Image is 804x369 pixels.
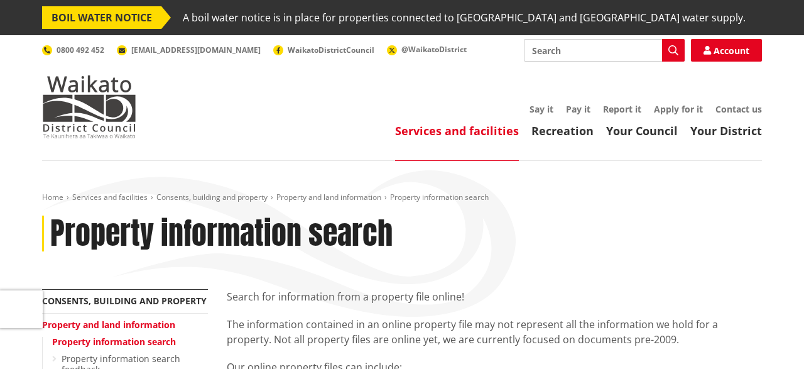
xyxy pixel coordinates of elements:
[715,103,762,115] a: Contact us
[227,317,762,347] p: The information contained in an online property file may not represent all the information we hol...
[50,216,393,252] h1: Property information search
[690,123,762,138] a: Your District
[273,45,374,55] a: WaikatoDistrictCouncil
[117,45,261,55] a: [EMAIL_ADDRESS][DOMAIN_NAME]
[654,103,703,115] a: Apply for it
[52,336,176,348] a: Property information search
[42,45,104,55] a: 0800 492 452
[524,39,685,62] input: Search input
[606,123,678,138] a: Your Council
[156,192,268,202] a: Consents, building and property
[42,319,175,331] a: Property and land information
[387,44,467,55] a: @WaikatoDistrict
[42,75,136,138] img: Waikato District Council - Te Kaunihera aa Takiwaa o Waikato
[531,123,594,138] a: Recreation
[603,103,641,115] a: Report it
[288,45,374,55] span: WaikatoDistrictCouncil
[276,192,381,202] a: Property and land information
[395,123,519,138] a: Services and facilities
[691,39,762,62] a: Account
[42,6,161,29] span: BOIL WATER NOTICE
[131,45,261,55] span: [EMAIL_ADDRESS][DOMAIN_NAME]
[72,192,148,202] a: Services and facilities
[227,289,762,304] p: Search for information from a property file online!
[390,192,489,202] span: Property information search
[530,103,553,115] a: Say it
[566,103,590,115] a: Pay it
[183,6,746,29] span: A boil water notice is in place for properties connected to [GEOGRAPHIC_DATA] and [GEOGRAPHIC_DAT...
[42,295,207,307] a: Consents, building and property
[57,45,104,55] span: 0800 492 452
[42,192,762,203] nav: breadcrumb
[401,44,467,55] span: @WaikatoDistrict
[42,192,63,202] a: Home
